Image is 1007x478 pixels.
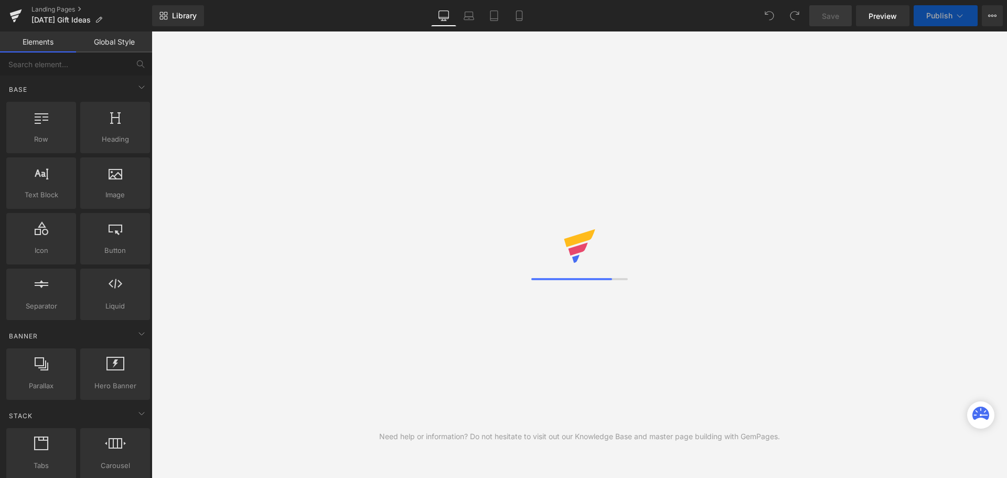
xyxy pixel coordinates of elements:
span: Stack [8,411,34,421]
a: Laptop [456,5,481,26]
a: Tablet [481,5,507,26]
span: Button [83,245,147,256]
a: Desktop [431,5,456,26]
a: New Library [152,5,204,26]
span: Base [8,84,28,94]
span: Image [83,189,147,200]
span: Hero Banner [83,380,147,391]
span: Carousel [83,460,147,471]
span: Banner [8,331,39,341]
span: [DATE] Gift Ideas [31,16,91,24]
span: Preview [869,10,897,22]
button: Redo [784,5,805,26]
span: Tabs [9,460,73,471]
span: Separator [9,301,73,312]
span: Heading [83,134,147,145]
a: Global Style [76,31,152,52]
button: Undo [759,5,780,26]
a: Preview [856,5,909,26]
button: More [982,5,1003,26]
span: Publish [926,12,952,20]
span: Save [822,10,839,22]
a: Landing Pages [31,5,152,14]
span: Liquid [83,301,147,312]
span: Icon [9,245,73,256]
span: Row [9,134,73,145]
span: Text Block [9,189,73,200]
span: Parallax [9,380,73,391]
span: Library [172,11,197,20]
button: Publish [914,5,978,26]
div: Need help or information? Do not hesitate to visit out our Knowledge Base and master page buildin... [379,431,780,442]
a: Mobile [507,5,532,26]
